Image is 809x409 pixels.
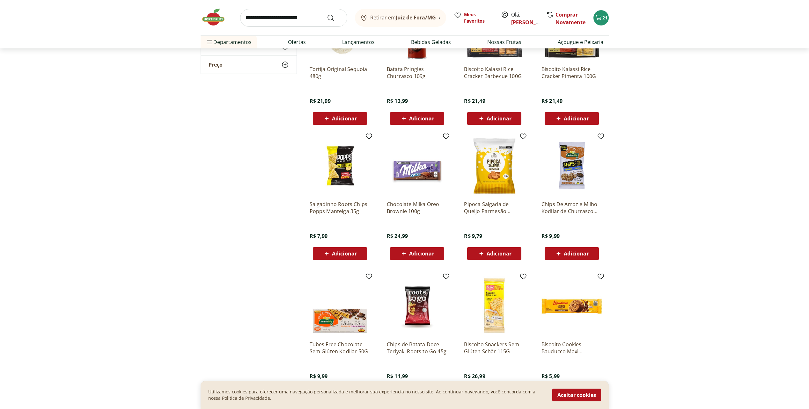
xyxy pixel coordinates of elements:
[552,389,601,401] button: Aceitar cookies
[541,135,602,196] img: Chips De Arroz e Milho Kodilar de Churrasco Sem Glúten 70g
[201,8,232,27] img: Hortifruti
[310,275,370,336] img: Tubes Free Chocolate Sem Glúten Kodilar 50G
[310,233,328,240] span: R$ 7,99
[370,15,436,20] span: Retirar em
[387,97,408,104] span: R$ 13,99
[332,116,357,121] span: Adicionar
[464,66,525,80] a: Biscoito Kalassi Rice Cracker Barbecue 100G
[208,389,545,401] p: Utilizamos cookies para oferecer uma navegação personalizada e melhorar sua experiencia no nosso ...
[464,135,525,196] img: Pipoca Salgada de Queijo Parmesão Natural da Terra 20g
[467,112,521,125] button: Adicionar
[310,341,370,355] a: Tubes Free Chocolate Sem Glúten Kodilar 50G
[464,341,525,355] a: Biscoito Snackers Sem Glúten Schär 115G
[464,373,485,380] span: R$ 26,99
[387,135,447,196] img: Chocolate Milka Oreo Brownie 100g
[240,9,347,27] input: search
[206,34,252,50] span: Departamentos
[464,201,525,215] a: Pipoca Salgada de Queijo Parmesão Natural da Terra 20g
[387,373,408,380] span: R$ 11,99
[454,11,493,24] a: Meus Favoritos
[201,56,297,74] button: Preço
[487,38,521,46] a: Nossas Frutas
[387,201,447,215] a: Chocolate Milka Oreo Brownie 100g
[545,247,599,260] button: Adicionar
[390,112,444,125] button: Adicionar
[411,38,451,46] a: Bebidas Geladas
[209,61,223,68] span: Preço
[541,66,602,80] a: Biscoito Kalassi Rice Cracker Pimenta 100G
[390,247,444,260] button: Adicionar
[541,275,602,336] img: Biscoito Cookies Bauducco Maxi Chocolate 96g
[464,11,493,24] span: Meus Favoritos
[464,233,482,240] span: R$ 9,79
[355,9,446,27] button: Retirar emJuiz de Fora/MG
[313,247,367,260] button: Adicionar
[555,11,585,26] a: Comprar Novamente
[511,11,540,26] span: Olá,
[409,116,434,121] span: Adicionar
[464,97,485,104] span: R$ 21,49
[564,251,589,256] span: Adicionar
[387,341,447,355] a: Chips de Batata Doce Teriyaki Roots to Go 45g
[332,251,357,256] span: Adicionar
[593,10,609,25] button: Carrinho
[310,97,331,104] span: R$ 21,99
[564,116,589,121] span: Adicionar
[467,247,521,260] button: Adicionar
[396,14,436,21] b: Juiz de Fora/MG
[409,251,434,256] span: Adicionar
[487,116,511,121] span: Adicionar
[387,66,447,80] a: Batata Pringles Churrasco 109g
[206,34,213,50] button: Menu
[464,275,525,336] img: Biscoito Snackers Sem Glúten Schär 115G
[541,201,602,215] a: Chips De Arroz e Milho Kodilar de Churrasco Sem Glúten 70g
[511,19,553,26] a: [PERSON_NAME]
[541,341,602,355] a: Biscoito Cookies Bauducco Maxi Chocolate 96g
[545,112,599,125] button: Adicionar
[310,66,370,80] a: Tortija Original Sequoia 480g
[487,251,511,256] span: Adicionar
[310,135,370,196] img: Salgadinho Roots Chips Popps Manteiga 35g
[342,38,375,46] a: Lançamentos
[541,233,560,240] span: R$ 9,99
[288,38,306,46] a: Ofertas
[387,275,447,336] img: Chips de Batata Doce Teriyaki Roots to Go 45g
[387,233,408,240] span: R$ 24,99
[310,201,370,215] a: Salgadinho Roots Chips Popps Manteiga 35g
[541,97,563,104] span: R$ 21,49
[602,15,607,21] span: 21
[541,373,560,380] span: R$ 5,99
[558,38,603,46] a: Açougue e Peixaria
[313,112,367,125] button: Adicionar
[327,14,342,22] button: Submit Search
[310,373,328,380] span: R$ 9,99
